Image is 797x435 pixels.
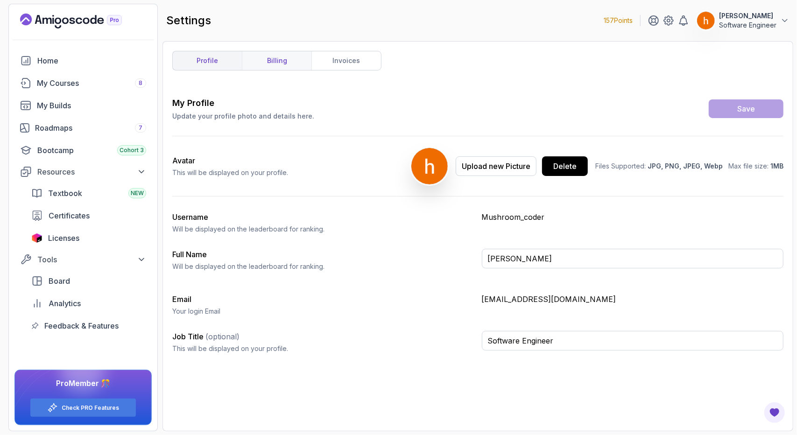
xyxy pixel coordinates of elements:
p: [PERSON_NAME] [719,11,776,21]
button: user profile image[PERSON_NAME]Software Engineer [697,11,790,30]
div: Save [737,103,755,114]
span: 8 [139,79,142,87]
div: Bootcamp [37,145,146,156]
a: certificates [26,206,152,225]
div: Tools [37,254,146,265]
h3: My Profile [172,97,314,110]
p: Update your profile photo and details here. [172,112,314,121]
a: analytics [26,294,152,313]
p: Your login Email [172,307,474,316]
a: Landing page [20,14,143,28]
div: My Courses [37,77,146,89]
span: (optional) [205,332,240,341]
span: Board [49,275,70,287]
button: Resources [14,163,152,180]
a: feedback [26,316,152,335]
p: 157 Points [604,16,633,25]
input: Enter your job [482,331,784,351]
button: Open Feedback Button [763,401,786,424]
a: board [26,272,152,290]
a: profile [173,51,242,70]
div: Roadmaps [35,122,146,133]
img: user profile image [697,12,715,29]
p: Will be displayed on the leaderboard for ranking. [172,262,474,271]
label: Job Title [172,332,240,341]
span: Licenses [48,232,79,244]
h3: Email [172,294,474,305]
button: Delete [542,156,588,176]
div: Home [37,55,146,66]
span: Textbook [48,188,82,199]
div: Resources [37,166,146,177]
span: 7 [139,124,142,132]
a: billing [242,51,311,70]
p: [EMAIL_ADDRESS][DOMAIN_NAME] [482,294,784,305]
a: Check PRO Features [62,404,119,412]
p: Software Engineer [719,21,776,30]
label: Username [172,212,208,222]
div: Upload new Picture [462,161,530,172]
button: Upload new Picture [456,156,536,176]
span: NEW [131,189,144,197]
span: Analytics [49,298,81,309]
span: JPG, PNG, JPEG, Webp [648,162,723,170]
a: builds [14,96,152,115]
p: Mushroom_coder [482,211,784,223]
p: Files Supported: Max file size: [595,161,783,171]
button: Check PRO Features [30,398,136,417]
span: Cohort 3 [120,147,144,154]
h2: Avatar [172,155,288,166]
input: Enter your full name [482,249,784,268]
img: jetbrains icon [31,233,42,243]
p: This will be displayed on your profile. [172,344,474,353]
img: user profile image [411,148,448,184]
button: Save [709,99,783,118]
span: Feedback & Features [44,320,119,331]
label: Full Name [172,250,207,259]
a: licenses [26,229,152,247]
a: bootcamp [14,141,152,160]
h2: settings [166,13,211,28]
span: 1MB [770,162,783,170]
a: invoices [311,51,381,70]
span: Certificates [49,210,90,221]
p: Will be displayed on the leaderboard for ranking. [172,225,474,234]
a: courses [14,74,152,92]
p: This will be displayed on your profile. [172,168,288,177]
div: My Builds [37,100,146,111]
a: home [14,51,152,70]
div: Delete [553,161,577,172]
a: textbook [26,184,152,203]
a: roadmaps [14,119,152,137]
button: Tools [14,251,152,268]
